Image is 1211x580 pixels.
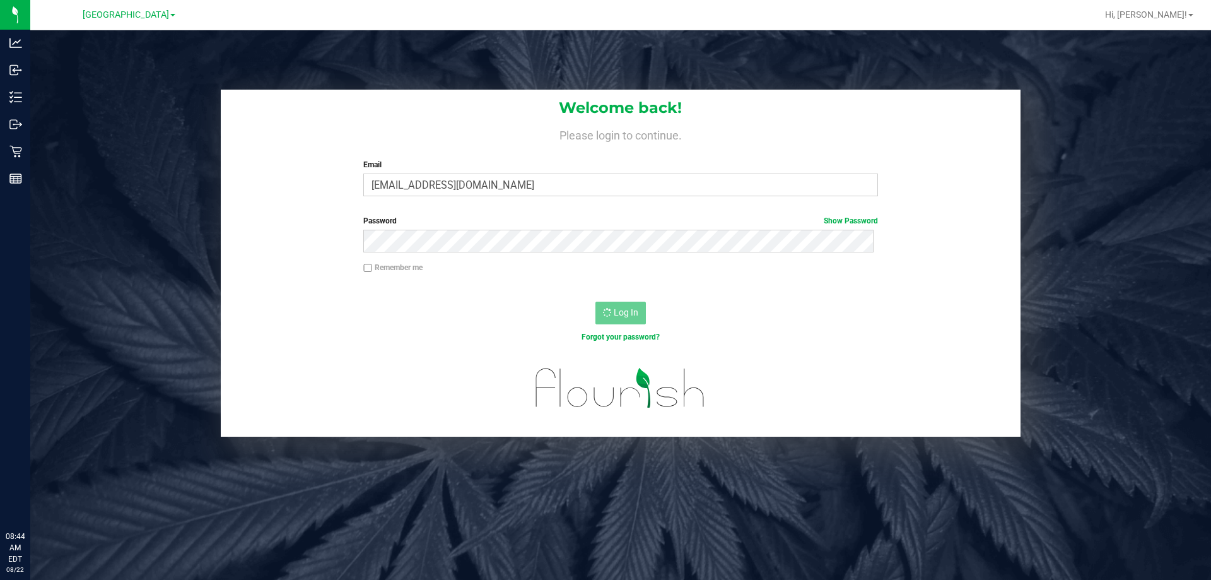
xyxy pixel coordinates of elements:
[363,159,877,170] label: Email
[9,118,22,131] inline-svg: Outbound
[221,100,1021,116] h1: Welcome back!
[83,9,169,20] span: [GEOGRAPHIC_DATA]
[520,356,720,420] img: flourish_logo.svg
[9,37,22,49] inline-svg: Analytics
[582,333,660,341] a: Forgot your password?
[221,126,1021,141] h4: Please login to continue.
[1105,9,1187,20] span: Hi, [PERSON_NAME]!
[6,565,25,574] p: 08/22
[614,307,638,317] span: Log In
[9,145,22,158] inline-svg: Retail
[6,531,25,565] p: 08:44 AM EDT
[824,216,878,225] a: Show Password
[9,64,22,76] inline-svg: Inbound
[9,91,22,104] inline-svg: Inventory
[9,172,22,185] inline-svg: Reports
[363,262,423,273] label: Remember me
[595,302,646,324] button: Log In
[363,216,397,225] span: Password
[363,264,372,273] input: Remember me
